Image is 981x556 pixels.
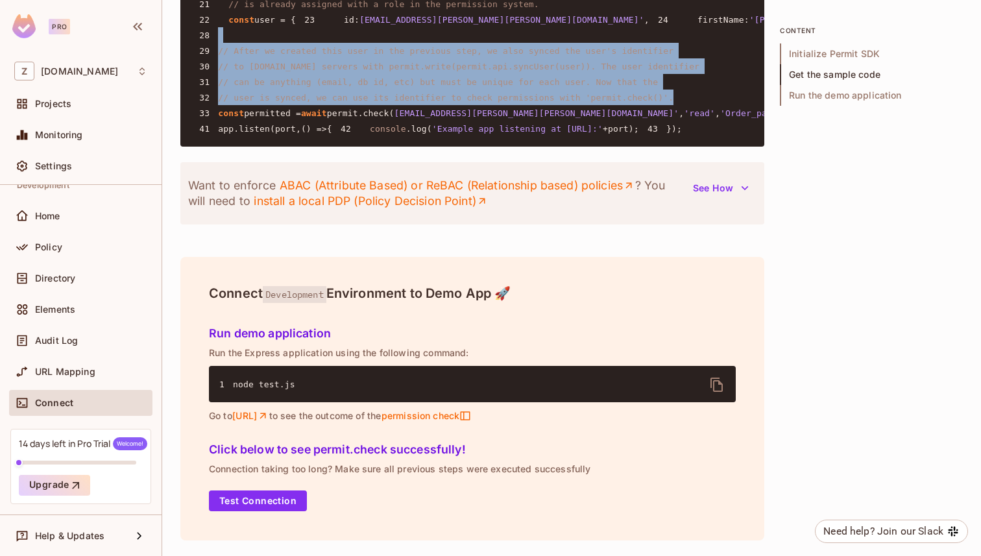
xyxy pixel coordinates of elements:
[209,285,736,301] h4: Connect Environment to Demo App 🚀
[354,15,359,25] span: :
[644,15,649,25] span: ,
[327,124,332,134] span: {
[344,15,354,25] span: id
[394,108,679,118] span: [EMAIL_ADDRESS][PERSON_NAME][PERSON_NAME][DOMAIN_NAME]'
[35,130,83,140] span: Monitoring
[301,108,327,118] span: await
[35,211,60,221] span: Home
[49,19,70,34] div: Pro
[649,14,677,27] span: 24
[35,161,72,171] span: Settings
[35,398,73,408] span: Connect
[381,410,471,422] span: permission check
[228,15,254,25] span: const
[749,15,827,25] span: '[PERSON_NAME]'
[720,108,788,118] span: 'Order_panel'
[254,193,488,209] a: install a local PDP (Policy Decision Point)
[113,437,147,450] span: Welcome!
[296,14,323,27] span: 23
[685,178,757,199] button: See How
[301,124,327,134] span: () =>
[19,437,147,450] div: 14 days left in Pro Trial
[219,378,233,391] span: 1
[191,91,218,104] span: 32
[359,15,644,25] span: [EMAIL_ADDRESS][PERSON_NAME][PERSON_NAME][DOMAIN_NAME]'
[35,531,104,541] span: Help & Updates
[209,327,736,340] h5: Run demo application
[19,475,90,496] button: Upgrade
[244,108,301,118] span: permitted =
[191,107,218,120] span: 33
[744,15,749,25] span: :
[218,77,658,87] span: // can be anything (email, db id, etc) but must be unique for each user. Now that the
[35,242,62,252] span: Policy
[254,15,296,25] span: user = {
[209,348,736,358] p: Run the Express application using the following command:
[14,62,34,80] span: Z
[780,64,963,85] span: Get the sample code
[218,46,673,56] span: // After we created this user in the previous step, we also synced the user's identifier
[432,124,603,134] span: 'Example app listening at [URL]:'
[263,286,326,303] span: Development
[780,25,963,36] p: content
[41,66,118,77] span: Workspace: zuvees.ae
[17,180,69,191] span: Development
[780,85,963,106] span: Run the demo application
[35,304,75,315] span: Elements
[233,380,295,389] span: node test.js
[188,178,685,209] p: Want to enforce ? You will need to
[191,60,218,73] span: 30
[332,123,359,136] span: 42
[12,14,36,38] img: SReyMgAAAABJRU5ErkJggg==
[218,108,244,118] span: const
[603,124,639,134] span: +port);
[406,124,432,134] span: .log(
[191,29,218,42] span: 28
[701,369,733,400] button: delete
[232,410,269,422] a: [URL]
[279,178,635,193] a: ABAC (Attribute Based) or ReBAC (Relationship based) policies
[684,108,715,118] span: 'read'
[715,108,720,118] span: ,
[209,410,736,422] p: Go to to see the outcome of the
[218,124,301,134] span: app.listen(port,
[679,108,684,118] span: ,
[35,99,71,109] span: Projects
[191,76,218,89] span: 31
[370,124,406,134] span: console
[35,335,78,346] span: Audit Log
[218,93,673,103] span: // user is synced, we can use its identifier to check permissions with 'permit.check()'.
[209,490,307,511] button: Test Connection
[35,273,75,284] span: Directory
[697,15,744,25] span: firstName
[327,108,394,118] span: permit.check(
[209,443,736,456] h5: Click below to see permit.check successfully!
[191,14,218,27] span: 22
[639,123,666,136] span: 43
[218,62,699,71] span: // to [DOMAIN_NAME] servers with permit.write(permit.api.syncUser(user)). The user identifier
[780,43,963,64] span: Initialize Permit SDK
[823,524,943,539] div: Need help? Join our Slack
[191,123,218,136] span: 41
[35,367,95,377] span: URL Mapping
[209,464,736,474] p: Connection taking too long? Make sure all previous steps were executed successfully
[191,45,218,58] span: 29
